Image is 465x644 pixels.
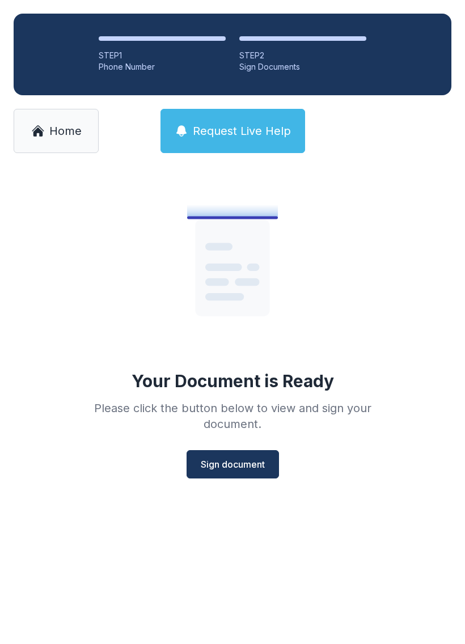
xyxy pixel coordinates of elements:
div: Phone Number [99,61,226,73]
span: Sign document [201,457,265,471]
div: Your Document is Ready [132,371,334,391]
div: STEP 1 [99,50,226,61]
div: STEP 2 [239,50,366,61]
span: Request Live Help [193,123,291,139]
span: Home [49,123,82,139]
div: Please click the button below to view and sign your document. [69,400,396,432]
div: Sign Documents [239,61,366,73]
